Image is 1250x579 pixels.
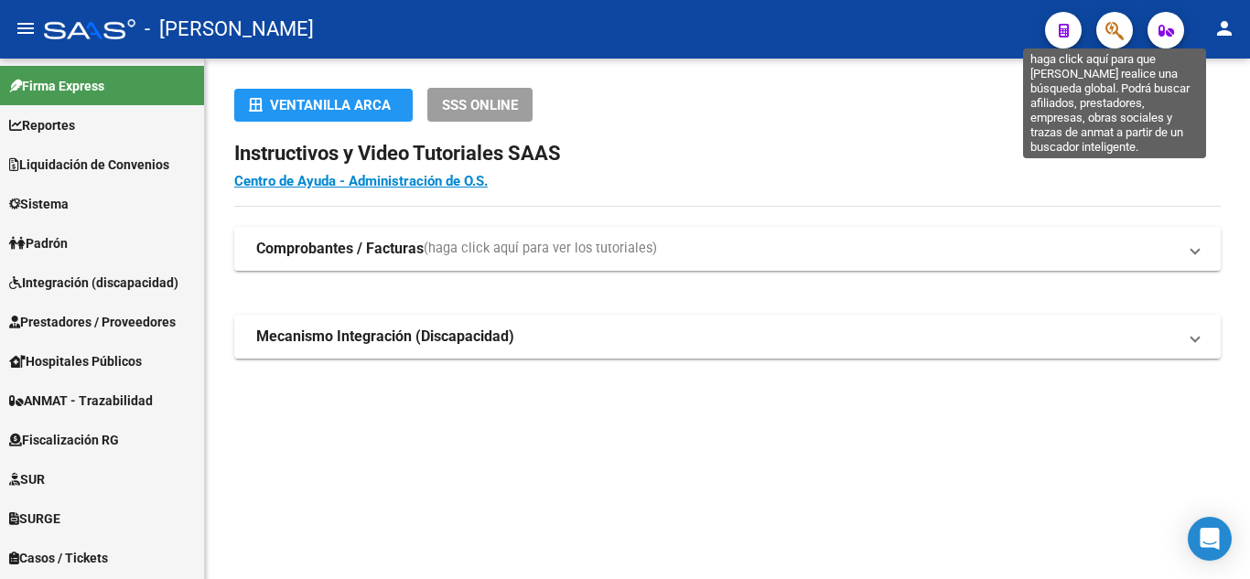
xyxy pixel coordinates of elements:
span: SUR [9,469,45,489]
span: Fiscalización RG [9,430,119,450]
mat-icon: menu [15,17,37,39]
span: Prestadores / Proveedores [9,312,176,332]
span: ANMAT - Trazabilidad [9,391,153,411]
span: Hospitales Públicos [9,351,142,371]
span: (haga click aquí para ver los tutoriales) [424,239,657,259]
strong: Comprobantes / Facturas [256,239,424,259]
button: SSS ONLINE [427,88,533,122]
span: Reportes [9,115,75,135]
div: Open Intercom Messenger [1188,517,1232,561]
mat-icon: person [1213,17,1235,39]
h2: Instructivos y Video Tutoriales SAAS [234,136,1221,171]
span: SURGE [9,509,60,529]
mat-expansion-panel-header: Mecanismo Integración (Discapacidad) [234,315,1221,359]
span: Firma Express [9,76,104,96]
span: Padrón [9,233,68,253]
span: SSS ONLINE [442,97,518,113]
button: Ventanilla ARCA [234,89,413,122]
span: Sistema [9,194,69,214]
div: Ventanilla ARCA [249,89,398,122]
a: Centro de Ayuda - Administración de O.S. [234,173,488,189]
strong: Mecanismo Integración (Discapacidad) [256,327,514,347]
span: Integración (discapacidad) [9,273,178,293]
mat-expansion-panel-header: Comprobantes / Facturas(haga click aquí para ver los tutoriales) [234,227,1221,271]
span: - [PERSON_NAME] [145,9,314,49]
span: Casos / Tickets [9,548,108,568]
span: Liquidación de Convenios [9,155,169,175]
